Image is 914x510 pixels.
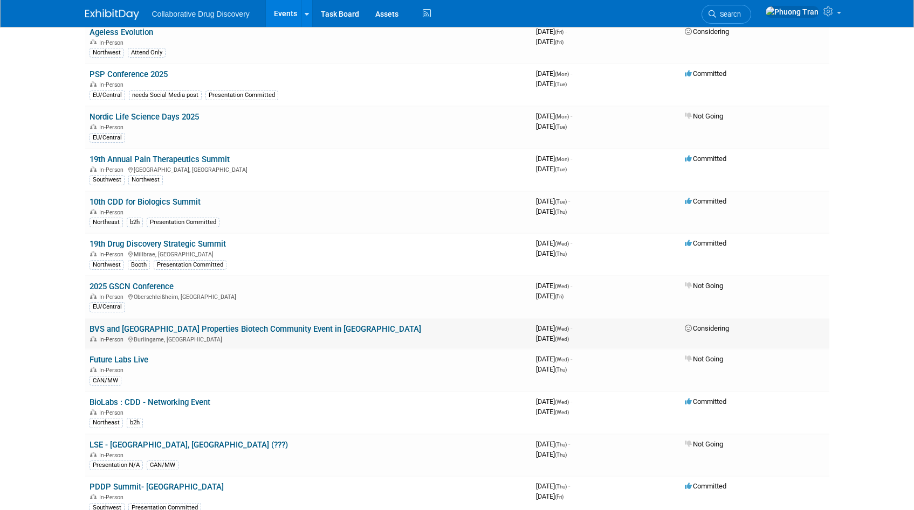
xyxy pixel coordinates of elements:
[536,207,567,215] span: [DATE]
[555,209,567,215] span: (Thu)
[765,6,819,18] img: Phuong Tran
[90,336,97,341] img: In-Person Event
[90,155,230,164] a: 19th Annual Pain Therapeutics Summit
[536,122,567,130] span: [DATE]
[685,282,723,290] span: Not Going
[99,81,127,88] span: In-Person
[555,166,567,172] span: (Tue)
[568,197,570,205] span: -
[536,408,569,416] span: [DATE]
[555,81,567,87] span: (Tue)
[685,27,729,36] span: Considering
[555,114,569,120] span: (Mon)
[555,326,569,332] span: (Wed)
[90,292,527,301] div: Oberschleißheim, [GEOGRAPHIC_DATA]
[128,175,163,185] div: Northwest
[571,324,572,332] span: -
[555,409,569,415] span: (Wed)
[99,39,127,46] span: In-Person
[536,365,567,373] span: [DATE]
[555,124,567,130] span: (Tue)
[536,38,563,46] span: [DATE]
[536,440,570,448] span: [DATE]
[685,397,726,406] span: Committed
[571,355,572,363] span: -
[90,81,97,87] img: In-Person Event
[90,165,527,173] div: [GEOGRAPHIC_DATA], [GEOGRAPHIC_DATA]
[127,218,143,227] div: b2h
[536,112,572,120] span: [DATE]
[685,355,723,363] span: Not Going
[129,90,202,100] div: needs Social Media post
[90,90,125,100] div: EU/Central
[571,155,572,163] span: -
[90,460,143,470] div: Presentation N/A
[685,440,723,448] span: Not Going
[99,294,127,301] span: In-Person
[568,440,570,448] span: -
[536,334,569,343] span: [DATE]
[685,239,726,247] span: Committed
[536,492,563,500] span: [DATE]
[90,209,97,214] img: In-Person Event
[555,367,567,373] span: (Thu)
[99,124,127,131] span: In-Person
[555,29,563,35] span: (Fri)
[536,450,567,458] span: [DATE]
[568,482,570,490] span: -
[90,166,97,172] img: In-Person Event
[90,48,124,58] div: Northwest
[128,48,166,58] div: Attend Only
[685,112,723,120] span: Not Going
[99,336,127,343] span: In-Person
[147,218,219,227] div: Presentation Committed
[90,376,121,386] div: CAN/MW
[90,367,97,372] img: In-Person Event
[536,69,572,78] span: [DATE]
[147,460,178,470] div: CAN/MW
[99,494,127,501] span: In-Person
[555,442,567,448] span: (Thu)
[555,71,569,77] span: (Mon)
[555,399,569,405] span: (Wed)
[571,397,572,406] span: -
[555,336,569,342] span: (Wed)
[90,355,148,365] a: Future Labs Live
[555,357,569,362] span: (Wed)
[99,209,127,216] span: In-Person
[536,155,572,163] span: [DATE]
[90,409,97,415] img: In-Person Event
[555,241,569,247] span: (Wed)
[90,249,527,258] div: Millbrae, [GEOGRAPHIC_DATA]
[90,397,210,407] a: BioLabs : CDD - Networking Event
[555,294,563,299] span: (Fri)
[555,494,563,500] span: (Fri)
[90,69,168,79] a: PSP Conference 2025
[90,440,288,450] a: LSE - [GEOGRAPHIC_DATA], [GEOGRAPHIC_DATA] (???)
[90,282,174,291] a: 2025 GSCN Conference
[127,418,143,428] div: b2h
[90,124,97,129] img: In-Person Event
[90,324,421,334] a: BVS and [GEOGRAPHIC_DATA] Properties Biotech Community Event in [GEOGRAPHIC_DATA]
[555,156,569,162] span: (Mon)
[90,197,201,207] a: 10th CDD for Biologics Summit
[90,218,123,227] div: Northeast
[90,27,153,37] a: Ageless Evolution
[99,166,127,173] span: In-Person
[90,251,97,256] img: In-Person Event
[685,324,729,332] span: Considering
[536,80,567,88] span: [DATE]
[90,175,125,185] div: Southwest
[90,294,97,299] img: In-Person Event
[555,452,567,458] span: (Thu)
[571,69,572,78] span: -
[90,133,125,143] div: EU/Central
[685,197,726,205] span: Committed
[128,260,150,270] div: Booth
[685,155,726,163] span: Committed
[536,197,570,205] span: [DATE]
[90,334,527,343] div: Burlingame, [GEOGRAPHIC_DATA]
[571,282,572,290] span: -
[90,494,97,499] img: In-Person Event
[536,249,567,257] span: [DATE]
